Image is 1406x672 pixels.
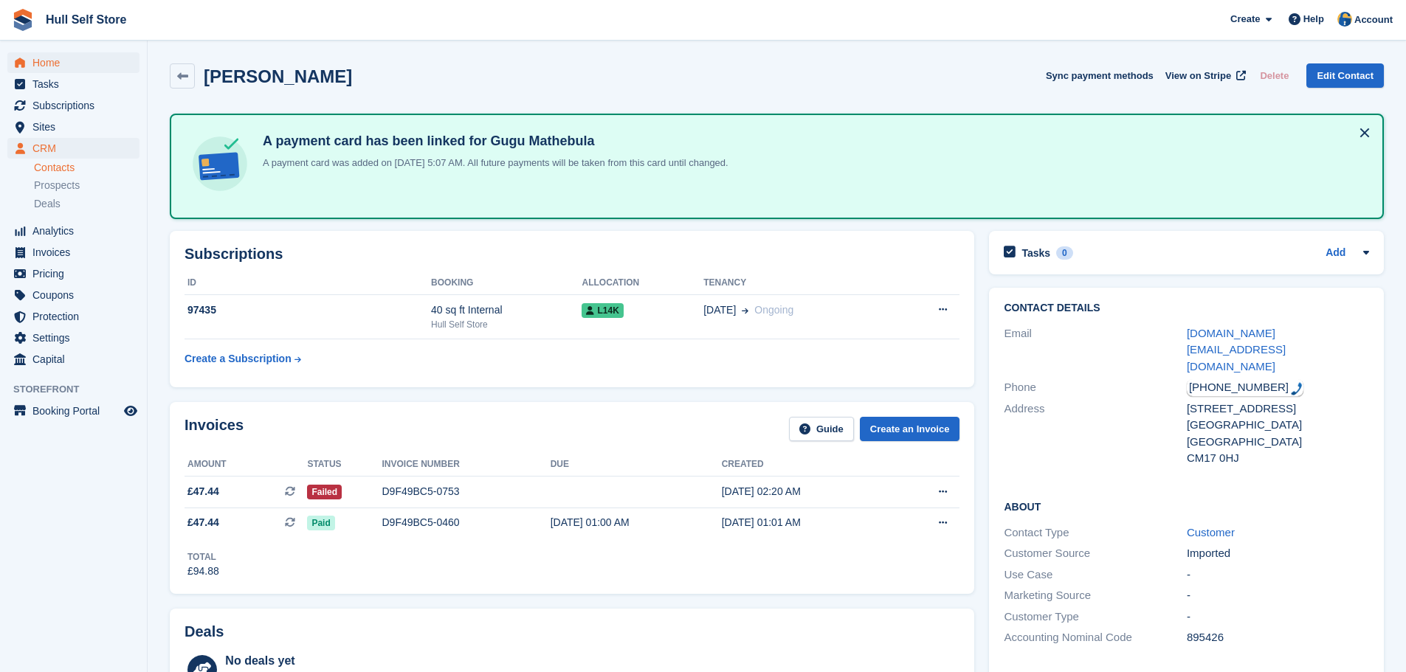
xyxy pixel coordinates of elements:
th: Amount [185,453,307,477]
div: Phone [1004,379,1186,396]
span: Subscriptions [32,95,121,116]
th: Created [722,453,893,477]
h4: A payment card has been linked for Gugu Mathebula [257,133,728,150]
span: Booking Portal [32,401,121,421]
h2: Deals [185,623,224,640]
div: Call: +447429257761 [1187,379,1303,396]
a: menu [7,52,139,73]
h2: [PERSON_NAME] [204,66,352,86]
th: Status [307,453,382,477]
h2: Contact Details [1004,302,1369,314]
div: - [1187,609,1369,626]
span: Account [1354,13,1393,27]
a: menu [7,74,139,94]
h2: About [1004,499,1369,513]
span: Paid [307,516,334,530]
div: [GEOGRAPHIC_DATA] [1187,434,1369,451]
div: Address [1004,401,1186,467]
div: - [1187,567,1369,583]
div: [GEOGRAPHIC_DATA] [1187,417,1369,434]
span: Analytics [32,221,121,241]
div: Email [1004,325,1186,375]
h2: Invoices [185,417,244,441]
span: Settings [32,328,121,348]
th: Due [551,453,722,477]
a: menu [7,95,139,116]
div: 97435 [185,302,431,318]
img: Hull Self Store [1337,12,1352,27]
th: Booking [431,271,582,295]
a: Deals [34,196,139,212]
span: Invoices [32,242,121,263]
div: Marketing Source [1004,587,1186,604]
div: D9F49BC5-0753 [382,484,551,499]
span: Home [32,52,121,73]
span: Storefront [13,382,147,397]
span: £47.44 [187,515,219,530]
a: Create a Subscription [185,345,301,373]
div: - [1187,587,1369,604]
div: 40 sq ft Internal [431,302,582,318]
a: [DOMAIN_NAME][EMAIL_ADDRESS][DOMAIN_NAME] [1187,327,1286,373]
span: View on Stripe [1165,69,1231,83]
span: Sites [32,117,121,137]
a: Hull Self Store [40,7,132,32]
th: Invoice number [382,453,551,477]
a: Guide [789,417,854,441]
div: CM17 0HJ [1187,450,1369,467]
a: menu [7,221,139,241]
th: ID [185,271,431,295]
th: Allocation [582,271,703,295]
span: Coupons [32,285,121,305]
div: [STREET_ADDRESS] [1187,401,1369,418]
span: Tasks [32,74,121,94]
img: hfpfyWBK5wQHBAGPgDf9c6qAYOxxMAAAAASUVORK5CYII= [1291,382,1303,395]
a: Add [1326,245,1345,262]
a: menu [7,349,139,370]
a: menu [7,138,139,159]
p: A payment card was added on [DATE] 5:07 AM. All future payments will be taken from this card unti... [257,156,728,170]
a: View on Stripe [1159,63,1249,88]
span: [DATE] [703,302,736,318]
span: Prospects [34,179,80,193]
a: menu [7,306,139,327]
button: Delete [1254,63,1295,88]
a: Prospects [34,178,139,193]
span: Capital [32,349,121,370]
div: Total [187,550,219,564]
span: Deals [34,197,61,211]
a: menu [7,328,139,348]
a: Create an Invoice [860,417,960,441]
span: CRM [32,138,121,159]
div: Customer Type [1004,609,1186,626]
a: menu [7,401,139,421]
span: Protection [32,306,121,327]
span: Create [1230,12,1260,27]
button: Sync payment methods [1046,63,1154,88]
div: 895426 [1187,629,1369,646]
a: Customer [1187,526,1235,538]
div: £94.88 [187,564,219,579]
th: Tenancy [703,271,894,295]
div: Customer Source [1004,545,1186,562]
a: Contacts [34,161,139,175]
div: Imported [1187,545,1369,562]
span: L14K [582,303,623,318]
a: menu [7,242,139,263]
span: Ongoing [754,304,793,316]
span: £47.44 [187,484,219,499]
a: menu [7,285,139,305]
a: menu [7,117,139,137]
h2: Subscriptions [185,246,959,263]
h2: Tasks [1021,246,1050,260]
div: [DATE] 02:20 AM [722,484,893,499]
a: menu [7,263,139,284]
div: Accounting Nominal Code [1004,629,1186,646]
span: Help [1303,12,1324,27]
span: Pricing [32,263,121,284]
div: [DATE] 01:01 AM [722,515,893,530]
div: Hull Self Store [431,318,582,331]
img: stora-icon-8386f47178a22dfd0bd8f6a31ec36ba5ce8667c1dd55bd0f319d3a0aa187defe.svg [12,9,34,31]
div: No deals yet [225,652,534,670]
div: Use Case [1004,567,1186,583]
